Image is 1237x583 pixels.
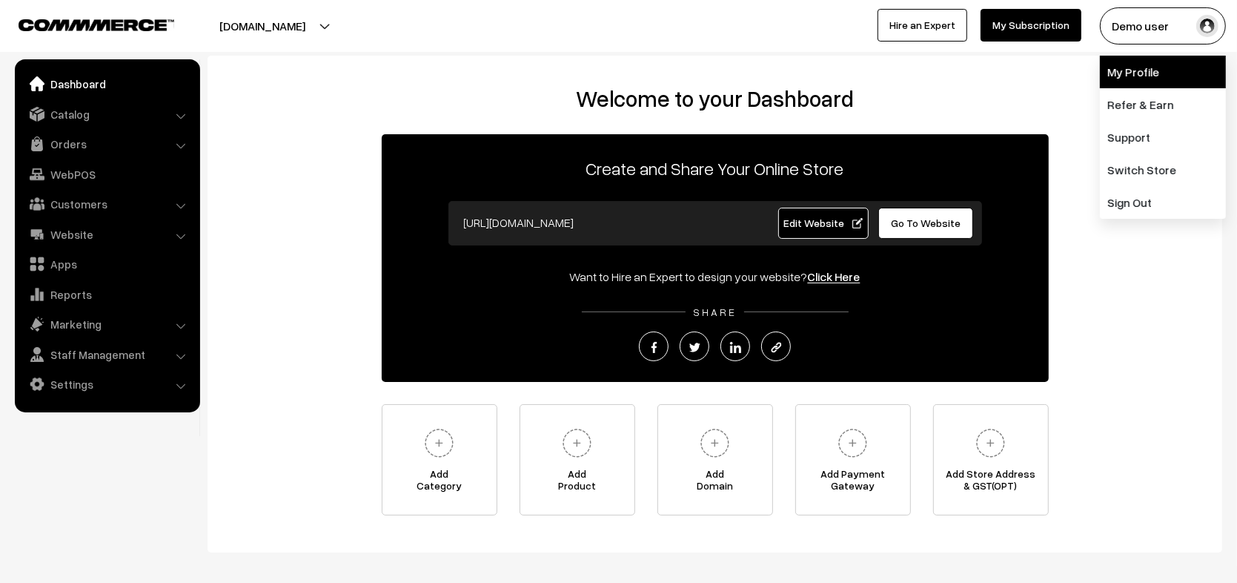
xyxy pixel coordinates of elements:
[19,281,195,308] a: Reports
[783,217,863,229] span: Edit Website
[878,208,974,239] a: Go To Website
[222,85,1207,112] h2: Welcome to your Dashboard
[981,9,1081,42] a: My Subscription
[419,423,460,464] img: plus.svg
[19,311,195,337] a: Marketing
[19,371,195,398] a: Settings
[19,131,195,157] a: Orders
[1100,121,1226,154] a: Support
[796,468,910,498] span: Add Payment Gateway
[970,423,1011,464] img: plus.svg
[19,19,174,30] img: COMMMERCE
[168,7,357,45] button: [DOMAIN_NAME]
[1100,88,1226,121] a: Refer & Earn
[795,404,911,516] a: Add PaymentGateway
[934,468,1048,498] span: Add Store Address & GST(OPT)
[778,208,869,239] a: Edit Website
[382,268,1049,286] div: Want to Hire an Expert to design your website?
[878,9,967,42] a: Hire an Expert
[1196,15,1218,37] img: user
[694,423,735,464] img: plus.svg
[933,404,1049,516] a: Add Store Address& GST(OPT)
[808,269,860,284] a: Click Here
[832,423,873,464] img: plus.svg
[520,404,635,516] a: AddProduct
[19,101,195,128] a: Catalog
[658,468,772,498] span: Add Domain
[686,306,744,318] span: SHARE
[19,161,195,188] a: WebPOS
[19,341,195,368] a: Staff Management
[1100,186,1226,219] a: Sign Out
[382,468,497,498] span: Add Category
[19,70,195,97] a: Dashboard
[19,251,195,277] a: Apps
[520,468,634,498] span: Add Product
[382,155,1049,182] p: Create and Share Your Online Store
[382,404,497,516] a: AddCategory
[1100,154,1226,186] a: Switch Store
[19,221,195,248] a: Website
[19,191,195,217] a: Customers
[891,217,961,229] span: Go To Website
[1100,56,1226,88] a: My Profile
[557,423,597,464] img: plus.svg
[19,15,148,33] a: COMMMERCE
[657,404,773,516] a: AddDomain
[1100,7,1226,45] button: Demo user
